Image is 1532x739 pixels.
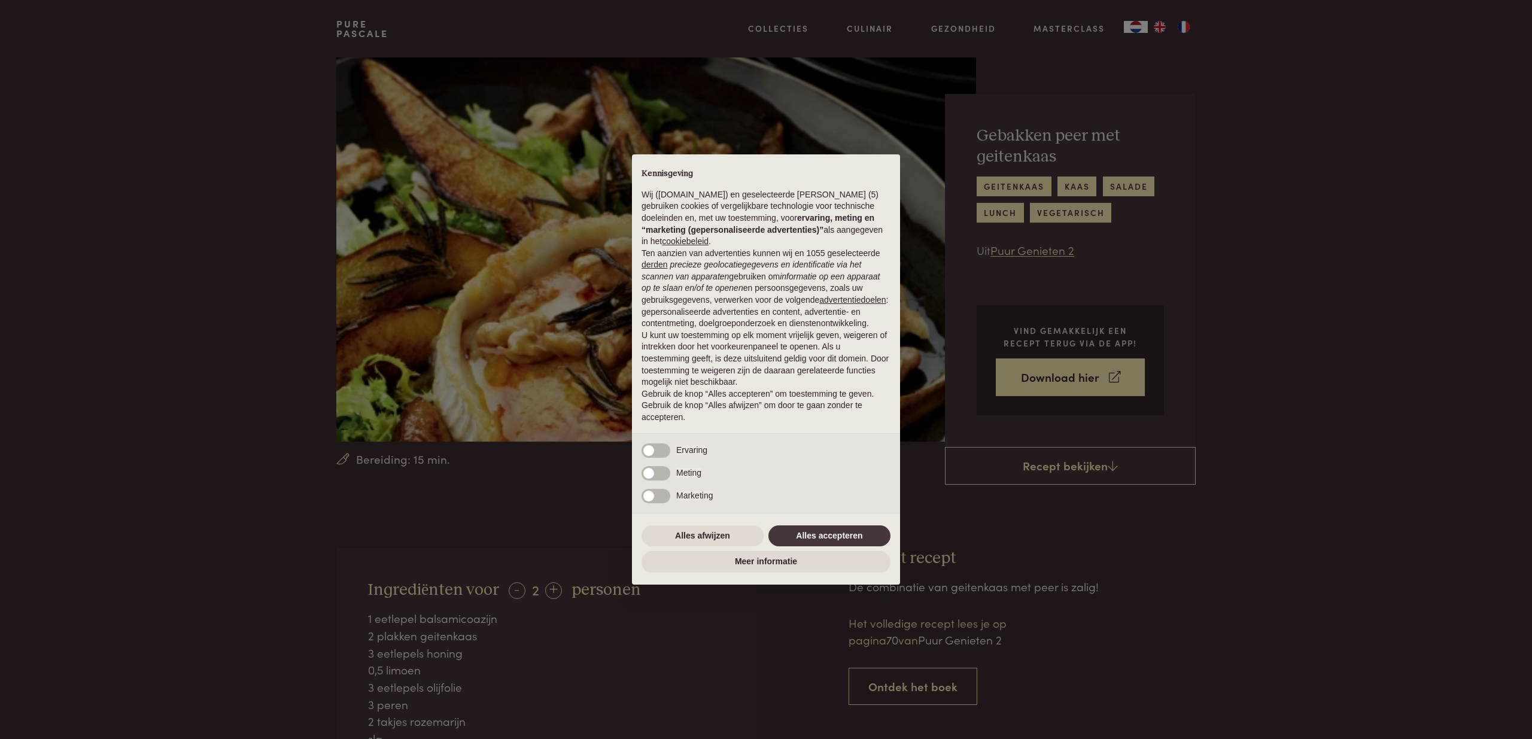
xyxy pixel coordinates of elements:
[642,260,861,281] em: precieze geolocatiegegevens en identificatie via het scannen van apparaten
[642,525,764,547] button: Alles afwijzen
[642,330,890,388] p: U kunt uw toestemming op elk moment vrijelijk geven, weigeren of intrekken door het voorkeurenpan...
[676,491,713,500] span: Marketing
[676,468,701,478] span: Meting
[642,259,668,271] button: derden
[642,551,890,573] button: Meer informatie
[662,236,709,246] a: cookiebeleid
[819,294,886,306] button: advertentiedoelen
[676,445,707,455] span: Ervaring
[642,169,890,180] h2: Kennisgeving
[768,525,890,547] button: Alles accepteren
[642,189,890,248] p: Wij ([DOMAIN_NAME]) en geselecteerde [PERSON_NAME] (5) gebruiken cookies of vergelijkbare technol...
[642,248,890,330] p: Ten aanzien van advertenties kunnen wij en 1055 geselecteerde gebruiken om en persoonsgegevens, z...
[642,272,880,293] em: informatie op een apparaat op te slaan en/of te openen
[642,388,890,424] p: Gebruik de knop “Alles accepteren” om toestemming te geven. Gebruik de knop “Alles afwijzen” om d...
